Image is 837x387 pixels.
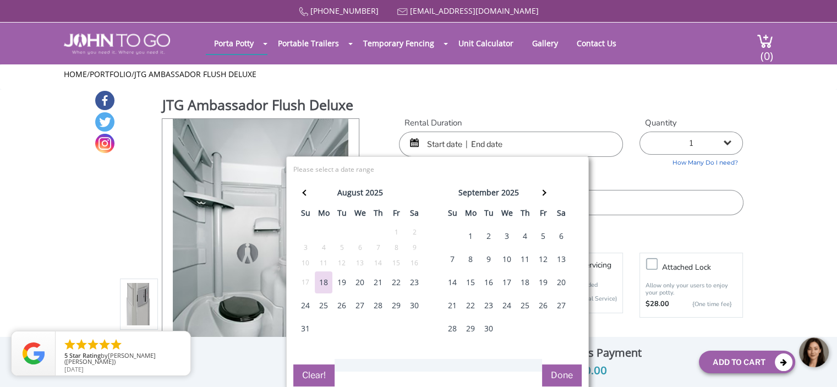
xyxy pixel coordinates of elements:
[450,32,522,54] a: Unit Calculator
[552,248,570,270] div: 13
[369,257,387,269] div: 14
[387,295,405,317] div: 29
[462,225,479,247] div: 1
[110,338,123,351] li: 
[64,69,87,79] a: Home
[552,225,570,247] div: 6
[64,69,773,80] ul: / /
[64,351,156,366] span: [PERSON_NAME] ([PERSON_NAME])
[760,40,773,63] span: (0)
[64,365,84,373] span: [DATE]
[95,112,114,132] a: Twitter
[501,185,519,200] div: 2025
[315,295,332,317] div: 25
[351,257,369,269] div: 13
[98,338,111,351] li: 
[310,6,379,16] a: [PHONE_NUMBER]
[552,205,571,225] th: sa
[387,257,405,269] div: 15
[516,271,534,293] div: 18
[64,352,182,366] span: by
[410,6,539,16] a: [EMAIL_ADDRESS][DOMAIN_NAME]
[75,338,88,351] li: 
[387,205,406,225] th: fr
[444,295,461,317] div: 21
[297,295,314,317] div: 24
[315,257,332,269] div: 11
[399,132,623,157] input: Start date | End date
[270,32,347,54] a: Portable Trailers
[64,351,68,359] span: 5
[568,32,625,54] a: Contact Us
[639,155,743,167] a: How Many Do I need?
[333,295,351,317] div: 26
[369,242,387,254] div: 7
[516,205,534,225] th: th
[406,257,423,269] div: 16
[406,295,423,317] div: 30
[369,271,387,293] div: 21
[23,342,45,364] img: Review Rating
[399,117,623,129] label: Rental Duration
[480,271,497,293] div: 16
[462,248,479,270] div: 8
[516,295,534,317] div: 25
[524,32,566,54] a: Gallery
[406,242,423,254] div: 9
[351,295,369,317] div: 27
[444,271,461,293] div: 14
[480,225,497,247] div: 2
[337,185,363,200] div: august
[162,95,360,117] h1: JTG Ambassador Flush Deluxe
[480,295,497,317] div: 23
[498,248,516,270] div: 10
[672,329,837,375] iframe: Live Chat Button
[315,205,333,225] th: mo
[534,248,552,270] div: 12
[516,248,534,270] div: 11
[95,134,114,153] a: Instagram
[297,276,314,288] div: 17
[444,248,461,270] div: 7
[351,205,369,225] th: we
[90,69,132,79] a: Portfolio
[315,242,332,254] div: 4
[297,257,314,269] div: 10
[365,185,383,200] div: 2025
[333,242,351,254] div: 5
[86,338,100,351] li: 
[64,34,170,54] img: JOHN to go
[63,338,76,351] li: 
[498,205,516,225] th: we
[498,295,516,317] div: 24
[542,364,582,386] button: Done
[333,205,351,225] th: tu
[458,185,499,200] div: september
[173,119,348,378] img: Product
[387,226,405,238] div: 1
[333,271,351,293] div: 19
[516,225,534,247] div: 4
[355,32,442,54] a: Temporary Fencing
[299,7,308,17] img: Call
[351,242,369,254] div: 6
[462,271,479,293] div: 15
[351,271,369,293] div: 20
[645,299,669,310] strong: $28.00
[480,248,497,270] div: 9
[397,8,408,15] img: Mail
[387,242,405,254] div: 8
[297,318,314,340] div: 31
[444,318,461,340] div: 28
[444,205,462,225] th: su
[406,205,424,225] th: sa
[498,271,516,293] div: 17
[406,226,423,238] div: 2
[552,295,570,317] div: 27
[315,271,332,293] div: 18
[387,271,405,293] div: 22
[552,271,570,293] div: 20
[480,318,497,340] div: 30
[369,205,387,225] th: th
[369,295,387,317] div: 28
